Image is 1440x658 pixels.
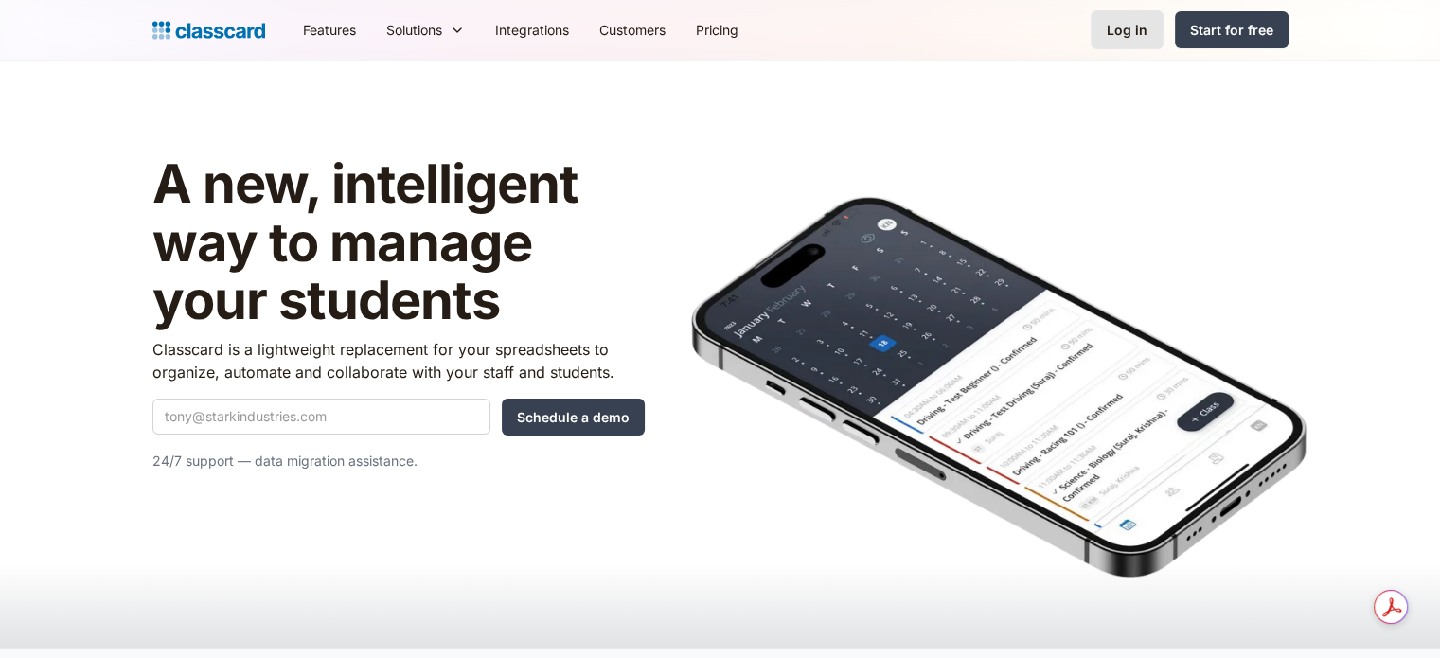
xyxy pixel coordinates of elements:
[288,9,371,51] a: Features
[152,450,645,472] p: 24/7 support — data migration assistance.
[584,9,681,51] a: Customers
[152,399,490,435] input: tony@starkindustries.com
[386,20,442,40] div: Solutions
[681,9,754,51] a: Pricing
[152,17,265,44] a: Logo
[480,9,584,51] a: Integrations
[152,338,645,383] p: Classcard is a lightweight replacement for your spreadsheets to organize, automate and collaborat...
[1190,20,1273,40] div: Start for free
[502,399,645,436] input: Schedule a demo
[1175,11,1289,48] a: Start for free
[371,9,480,51] div: Solutions
[1107,20,1147,40] div: Log in
[152,155,645,330] h1: A new, intelligent way to manage your students
[152,399,645,436] form: Quick Demo Form
[1091,10,1164,49] a: Log in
